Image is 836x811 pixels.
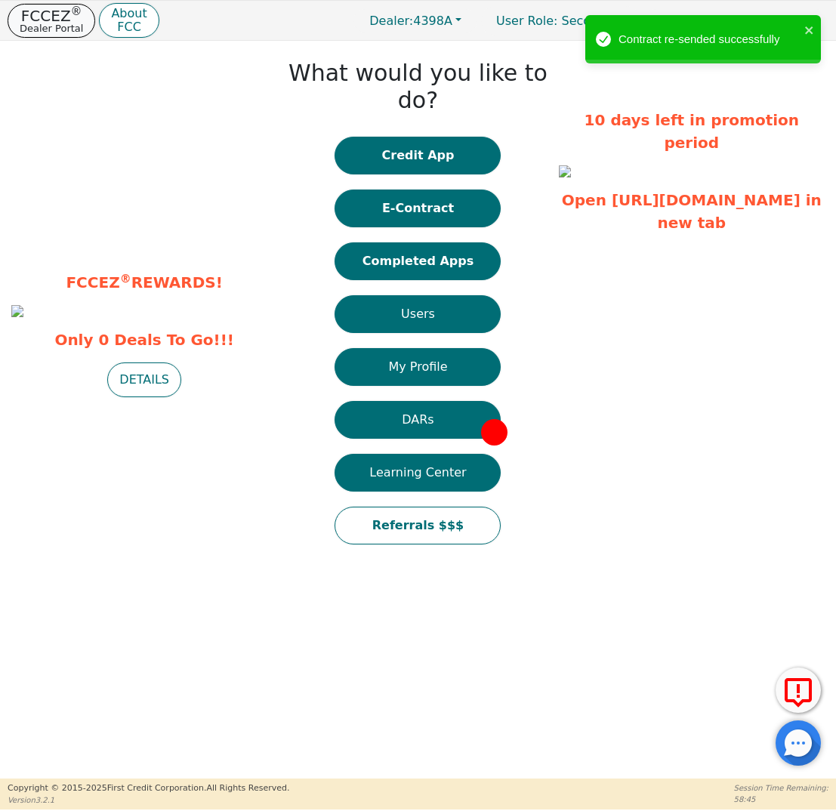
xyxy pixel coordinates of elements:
span: Dealer: [369,14,413,28]
p: Version 3.2.1 [8,794,289,806]
button: DETAILS [107,362,181,397]
sup: ® [120,272,131,285]
button: Users [335,295,501,333]
h1: What would you like to do? [285,60,551,114]
button: My Profile [335,348,501,386]
img: 881b1361-618e-4ced-a63a-9bb9f72ba3ec [11,305,23,317]
span: User Role : [496,14,557,28]
button: Dealer:4398A [353,9,477,32]
p: Copyright © 2015- 2025 First Credit Corporation. [8,782,289,795]
p: FCCEZ [20,8,83,23]
button: close [804,21,815,39]
button: Referrals $$$ [335,507,501,544]
p: Secondary [481,6,640,35]
button: Credit App [335,137,501,174]
img: e654ebb3-4b97-4397-bc62-f60a5b5d0826 [559,165,571,177]
span: 4398A [369,14,452,28]
a: User Role: Secondary [481,6,640,35]
a: Open [URL][DOMAIN_NAME] in new tab [562,191,822,232]
button: E-Contract [335,190,501,227]
button: Learning Center [335,454,501,492]
p: 58:45 [734,794,828,805]
button: 4398A:[PERSON_NAME] [644,9,828,32]
div: Contract re-sended successfully [619,31,800,48]
p: About [111,8,147,20]
sup: ® [71,5,82,18]
p: Session Time Remaining: [734,782,828,794]
p: 10 days left in promotion period [559,109,825,154]
button: Report Error to FCC [776,668,821,713]
span: All Rights Reserved. [206,783,289,793]
p: FCCEZ REWARDS! [11,271,277,294]
p: FCC [111,21,147,33]
button: FCCEZ®Dealer Portal [8,4,95,38]
span: Only 0 Deals To Go!!! [11,328,277,351]
button: Completed Apps [335,242,501,280]
button: AboutFCC [99,3,159,39]
p: Dealer Portal [20,23,83,33]
button: DARs [335,401,501,439]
